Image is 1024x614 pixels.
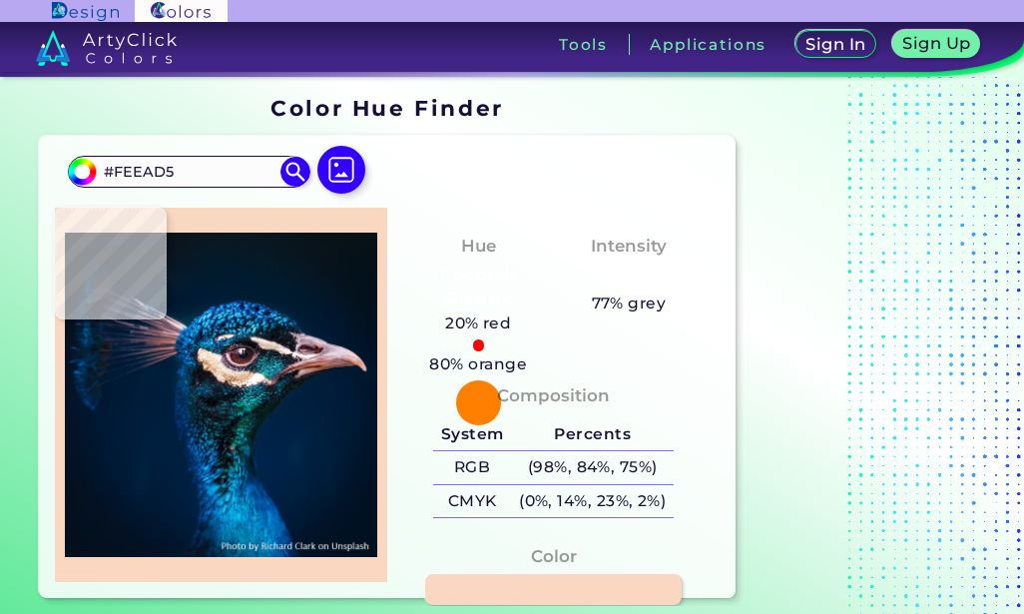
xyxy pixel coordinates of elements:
[799,32,873,57] a: Sign In
[511,418,674,451] h5: Percents
[280,157,310,187] img: icon search
[270,93,503,123] h1: Color Hue Finder
[52,2,119,21] img: ArtyClick Design logo
[497,381,610,410] h4: Composition
[461,232,496,261] h4: Hue
[317,146,365,194] img: icon picture
[36,30,177,66] img: logo_artyclick_colors_white.svg
[559,37,608,52] h3: Tools
[905,36,967,51] h5: Sign Up
[511,451,674,484] h5: (98%, 84%, 75%)
[808,37,863,52] h5: Sign In
[437,310,519,336] h5: 20% red
[650,37,767,52] h3: Applications
[414,264,542,310] h3: Reddish Orange
[591,232,667,261] h4: Intensity
[433,451,511,484] h5: RGB
[65,218,377,573] img: img_pavlin.jpg
[511,485,674,518] h5: (0%, 14%, 23%, 2%)
[422,351,535,377] h5: 80% orange
[433,418,511,451] h5: System
[433,485,511,518] h5: CMYK
[96,158,281,185] input: type color..
[744,89,993,606] iframe: Advertisement
[531,542,577,571] h4: Color
[600,264,657,288] h3: Pale
[896,32,976,57] a: Sign Up
[592,291,667,316] h5: 77% grey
